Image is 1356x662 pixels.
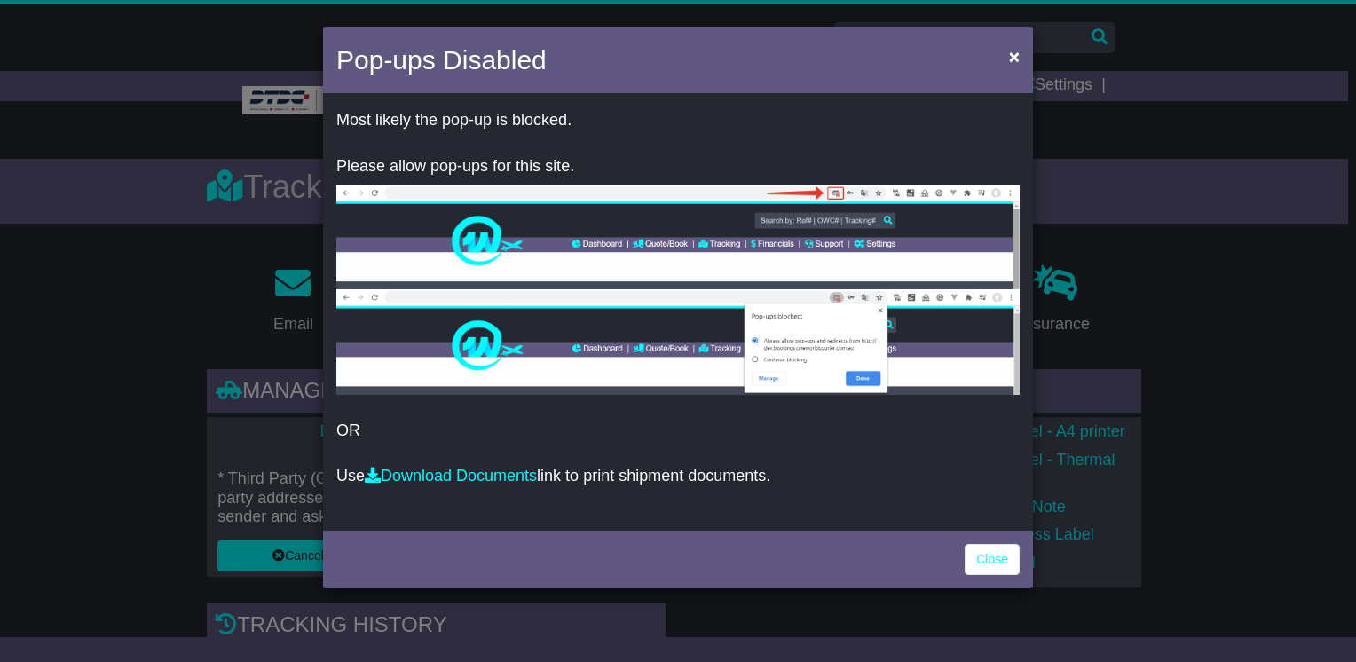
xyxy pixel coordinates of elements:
[1000,38,1029,75] button: Close
[365,467,537,485] a: Download Documents
[336,289,1020,395] img: allow-popup-2.png
[965,544,1020,575] a: Close
[336,157,1020,177] p: Please allow pop-ups for this site.
[336,111,1020,130] p: Most likely the pop-up is blocked.
[336,467,1020,486] p: Use link to print shipment documents.
[336,40,547,80] h4: Pop-ups Disabled
[336,185,1020,289] img: allow-popup-1.png
[1009,46,1020,67] span: ×
[323,98,1033,526] div: OR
